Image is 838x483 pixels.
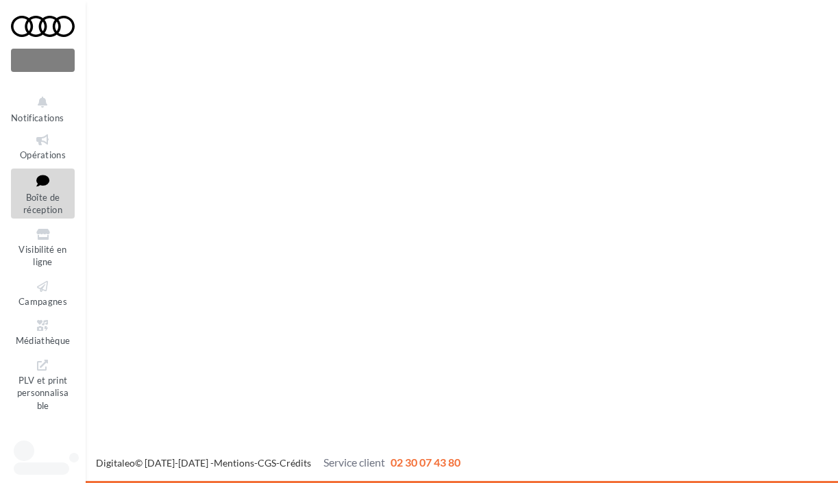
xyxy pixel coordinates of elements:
a: Digitaleo [96,457,135,469]
a: Mentions [214,457,254,469]
span: Campagnes [19,296,67,307]
a: Crédits [280,457,311,469]
a: Visibilité en ligne [11,224,75,271]
span: Visibilité en ligne [19,244,66,268]
a: CGS [258,457,276,469]
span: Opérations [20,149,66,160]
span: Boîte de réception [23,192,62,216]
a: Boîte de réception [11,169,75,219]
span: Notifications [11,112,64,123]
span: Service client [323,456,385,469]
span: Médiathèque [16,335,71,346]
a: Campagnes [11,276,75,310]
span: © [DATE]-[DATE] - - - [96,457,460,469]
a: Opérations [11,129,75,163]
div: Nouvelle campagne [11,49,75,72]
span: PLV et print personnalisable [17,372,69,411]
a: PLV et print personnalisable [11,355,75,414]
span: 02 30 07 43 80 [391,456,460,469]
a: Médiathèque [11,315,75,349]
